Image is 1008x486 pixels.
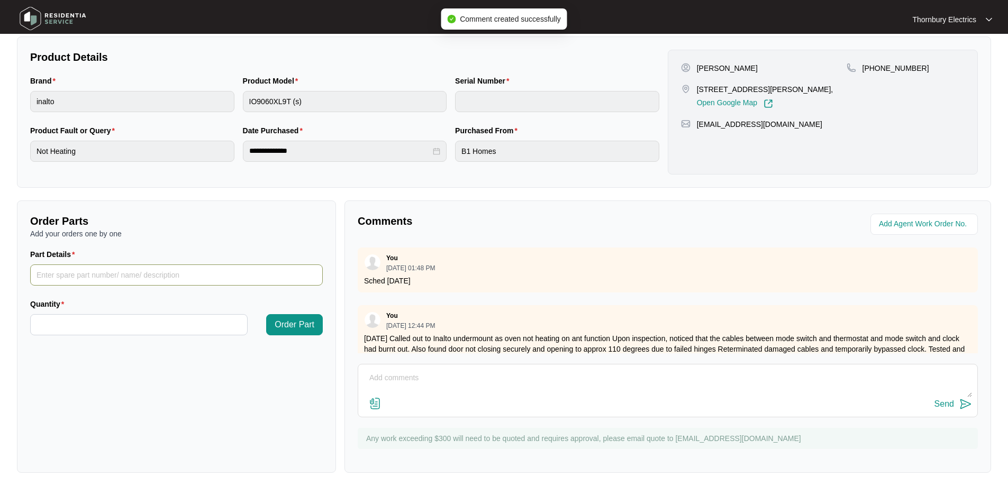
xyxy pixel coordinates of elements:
button: Send [934,397,972,411]
button: Order Part [266,314,323,335]
p: You [386,311,398,320]
label: Quantity [30,299,68,309]
input: Part Details [30,264,323,286]
input: Add Agent Work Order No. [879,218,971,231]
p: [PERSON_NAME] [697,63,758,74]
input: Date Purchased [249,145,431,157]
label: Brand [30,76,60,86]
img: file-attachment-doc.svg [369,397,382,410]
p: [DATE] Called out to Inalto undermount as oven not heating on ant function Upon inspection, notic... [364,333,971,386]
img: map-pin [681,119,691,129]
input: Purchased From [455,141,659,162]
label: Part Details [30,249,79,260]
img: user.svg [365,254,380,270]
a: Open Google Map [697,99,773,108]
img: map-pin [847,63,856,72]
div: Send [934,399,954,409]
p: Thornbury Electrics [912,14,976,25]
label: Product Fault or Query [30,125,119,136]
img: map-pin [681,84,691,94]
p: [DATE] 12:44 PM [386,323,435,329]
img: Link-External [764,99,773,108]
label: Product Model [243,76,303,86]
span: Comment created successfully [460,15,561,23]
p: Sched [DATE] [364,276,971,286]
img: send-icon.svg [959,398,972,410]
p: [DATE] 01:48 PM [386,265,435,271]
p: [EMAIL_ADDRESS][DOMAIN_NAME] [697,119,822,130]
img: dropdown arrow [986,17,992,22]
p: Product Details [30,50,659,65]
p: [STREET_ADDRESS][PERSON_NAME], [697,84,833,95]
p: Add your orders one by one [30,228,323,239]
p: [PHONE_NUMBER] [862,63,929,74]
input: Quantity [31,315,247,335]
input: Brand [30,91,234,112]
img: user.svg [365,312,380,328]
input: Product Fault or Query [30,141,234,162]
label: Serial Number [455,76,513,86]
input: Serial Number [455,91,659,112]
img: user-pin [681,63,691,72]
span: check-circle [447,15,456,23]
p: Comments [358,214,660,228]
input: Product Model [243,91,447,112]
img: residentia service logo [16,3,90,34]
span: Order Part [275,318,314,331]
p: Any work exceeding $300 will need to be quoted and requires approval, please email quote to [EMAI... [366,433,973,444]
label: Date Purchased [243,125,307,136]
label: Purchased From [455,125,522,136]
p: Order Parts [30,214,323,228]
p: You [386,254,398,262]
